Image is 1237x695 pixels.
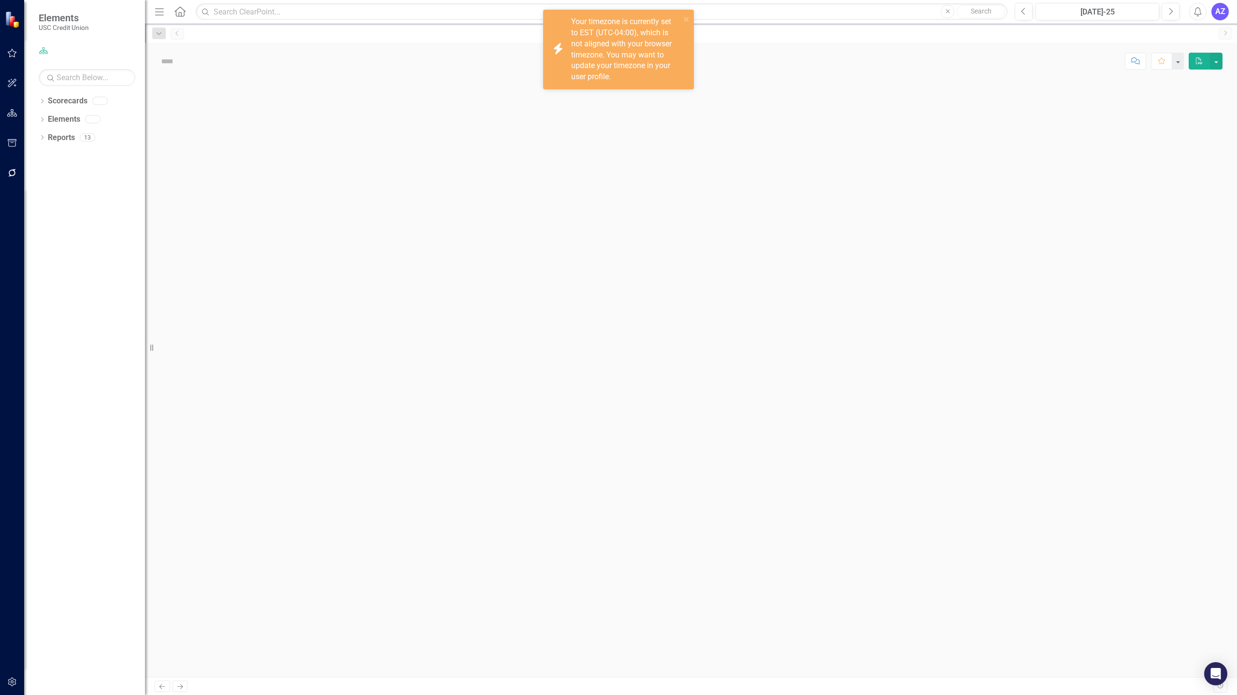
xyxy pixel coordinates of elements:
[80,133,95,142] div: 13
[971,7,992,15] span: Search
[39,69,135,86] input: Search Below...
[571,16,680,83] div: Your timezone is currently set to EST (UTC-04:00), which is not aligned with your browser timezon...
[1039,6,1156,18] div: [DATE]-25
[1211,3,1229,20] button: AZ
[5,11,22,28] img: ClearPoint Strategy
[1204,662,1227,685] div: Open Intercom Messenger
[159,54,175,69] img: Not Defined
[39,24,89,31] small: USC Credit Union
[683,14,690,25] button: close
[48,132,75,143] a: Reports
[48,114,80,125] a: Elements
[39,12,89,24] span: Elements
[196,3,1007,20] input: Search ClearPoint...
[48,96,87,107] a: Scorecards
[957,5,1005,18] button: Search
[1036,3,1159,20] button: [DATE]-25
